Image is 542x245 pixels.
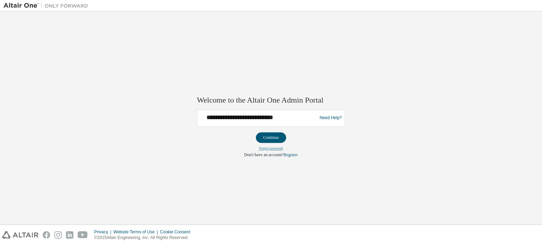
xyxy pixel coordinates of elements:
[197,96,345,105] h2: Welcome to the Altair One Admin Portal
[113,229,160,235] div: Website Terms of Use
[4,2,92,9] img: Altair One
[259,146,283,150] a: Forgot password
[2,231,38,239] img: altair_logo.svg
[66,231,73,239] img: linkedin.svg
[320,118,342,118] a: Need Help?
[160,229,194,235] div: Cookie Consent
[256,132,286,143] button: Continue
[244,152,284,157] span: Don't have an account?
[43,231,50,239] img: facebook.svg
[94,229,113,235] div: Privacy
[78,231,88,239] img: youtube.svg
[284,152,298,157] a: Register
[94,235,194,241] p: © 2025 Altair Engineering, Inc. All Rights Reserved.
[54,231,62,239] img: instagram.svg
